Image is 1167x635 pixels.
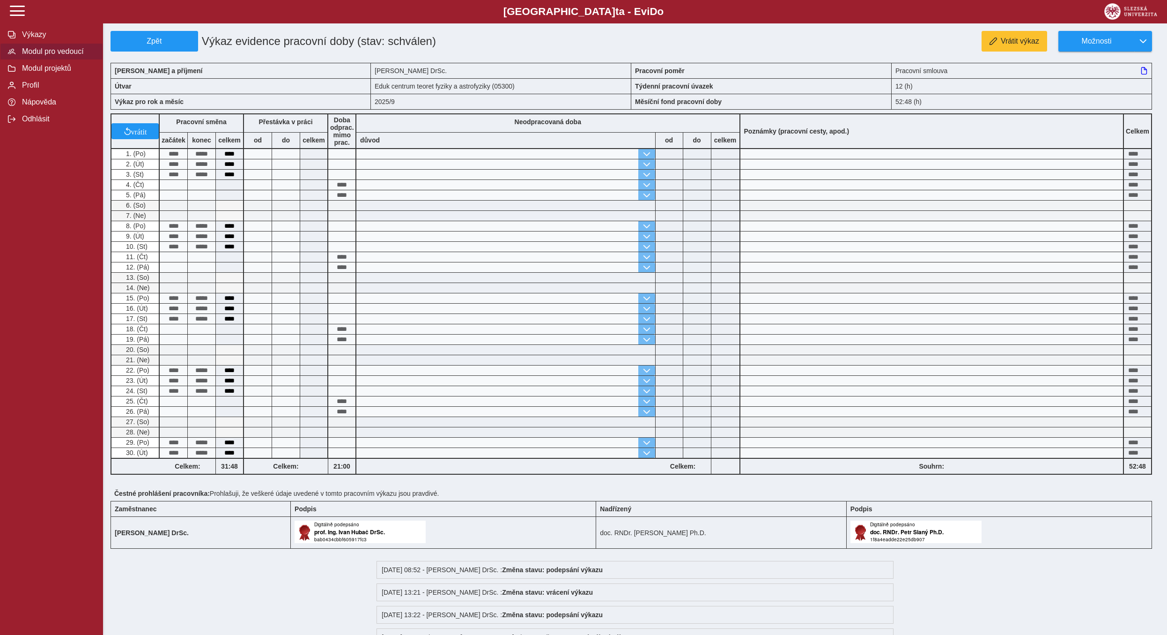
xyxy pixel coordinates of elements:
span: 7. (Ne) [124,212,146,219]
span: 13. (So) [124,274,149,281]
span: 15. (Po) [124,294,149,302]
b: Měsíční fond pracovní doby [635,98,722,105]
td: doc. RNDr. [PERSON_NAME] Ph.D. [596,517,847,549]
button: Možnosti [1058,31,1134,52]
span: 28. (Ne) [124,428,150,436]
span: 11. (Čt) [124,253,148,261]
b: Čestné prohlášení pracovníka: [114,490,210,497]
b: Poznámky (pracovní cesty, apod.) [740,127,853,135]
span: 19. (Pá) [124,336,149,343]
div: 52:48 (h) [892,94,1152,110]
b: konec [188,136,215,144]
span: Modul pro vedoucí [19,47,95,56]
b: 31:48 [216,463,243,470]
img: logo_web_su.png [1104,3,1157,20]
span: 6. (So) [124,202,146,209]
span: 12. (Pá) [124,263,149,271]
b: Výkaz pro rok a měsíc [115,98,184,105]
b: Nadřízený [600,505,631,513]
span: 4. (Čt) [124,181,144,188]
b: do [683,136,711,144]
b: od [656,136,683,144]
span: 26. (Pá) [124,408,149,415]
b: Změna stavu: podepsání výkazu [502,611,603,619]
b: [PERSON_NAME] DrSc. [115,529,189,537]
b: Zaměstnanec [115,505,156,513]
span: Nápověda [19,98,95,106]
div: Prohlašuji, že veškeré údaje uvedené v tomto pracovním výkazu jsou pravdivé. [111,486,1160,501]
b: důvod [360,136,380,144]
span: Výkazy [19,30,95,39]
div: [PERSON_NAME] DrSc. [371,63,631,78]
b: Celkem: [160,463,215,470]
b: [PERSON_NAME] a příjmení [115,67,202,75]
span: Modul projektů [19,64,95,73]
span: D [650,6,657,17]
div: Pracovní smlouva [892,63,1152,78]
b: celkem [216,136,243,144]
b: celkem [300,136,327,144]
b: Útvar [115,82,132,90]
div: 2025/9 [371,94,631,110]
span: 14. (Ne) [124,284,150,291]
b: Souhrn: [919,463,944,470]
span: 5. (Pá) [124,191,146,199]
span: o [657,6,664,17]
b: Celkem [1126,127,1149,135]
span: 1. (Po) [124,150,146,157]
b: [GEOGRAPHIC_DATA] a - Evi [28,6,1139,18]
span: 22. (Po) [124,366,149,374]
span: 8. (Po) [124,222,146,230]
b: Celkem: [655,463,711,470]
span: 27. (So) [124,418,149,426]
b: Změna stavu: podepsání výkazu [502,566,603,574]
div: [DATE] 08:52 - [PERSON_NAME] DrSc. : [377,561,894,579]
b: Pracovní poměr [635,67,685,75]
button: vrátit [111,123,159,139]
b: Neodpracovaná doba [515,118,581,126]
button: Zpět [111,31,198,52]
img: Digitálně podepsáno uživatelem [295,521,426,543]
span: 2. (Út) [124,160,144,168]
span: Odhlásit [19,115,95,123]
span: 9. (Út) [124,232,144,240]
b: Přestávka v práci [259,118,312,126]
img: Digitálně podepsáno uživatelem [850,521,982,543]
span: 20. (So) [124,346,149,353]
b: Celkem: [244,463,328,470]
span: 3. (St) [124,171,144,178]
button: Vrátit výkaz [982,31,1047,52]
div: [DATE] 13:21 - [PERSON_NAME] DrSc. : [377,583,894,601]
b: Podpis [850,505,872,513]
span: Profil [19,81,95,90]
b: 21:00 [328,463,355,470]
b: Podpis [295,505,317,513]
span: 10. (St) [124,243,148,250]
div: 12 (h) [892,78,1152,94]
span: 25. (Čt) [124,397,148,405]
span: 30. (Út) [124,449,148,456]
span: t [615,6,619,17]
div: [DATE] 13:22 - [PERSON_NAME] DrSc. : [377,606,894,624]
b: 52:48 [1124,463,1151,470]
span: vrátit [131,127,147,135]
b: celkem [711,136,739,144]
span: Zpět [115,37,194,45]
b: Pracovní směna [176,118,226,126]
span: 23. (Út) [124,377,148,384]
span: 16. (Út) [124,305,148,312]
b: do [272,136,300,144]
span: 24. (St) [124,387,148,395]
span: 18. (Čt) [124,325,148,333]
span: 29. (Po) [124,439,149,446]
b: od [244,136,272,144]
b: Změna stavu: vrácení výkazu [502,589,593,596]
span: 21. (Ne) [124,356,150,364]
span: Vrátit výkaz [1001,37,1039,45]
b: začátek [160,136,187,144]
div: Eduk centrum teoret fyziky a astrofyziky (05300) [371,78,631,94]
span: 17. (St) [124,315,148,322]
b: Týdenní pracovní úvazek [635,82,713,90]
h1: Výkaz evidence pracovní doby (stav: schválen) [198,31,548,52]
span: Možnosti [1066,37,1127,45]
